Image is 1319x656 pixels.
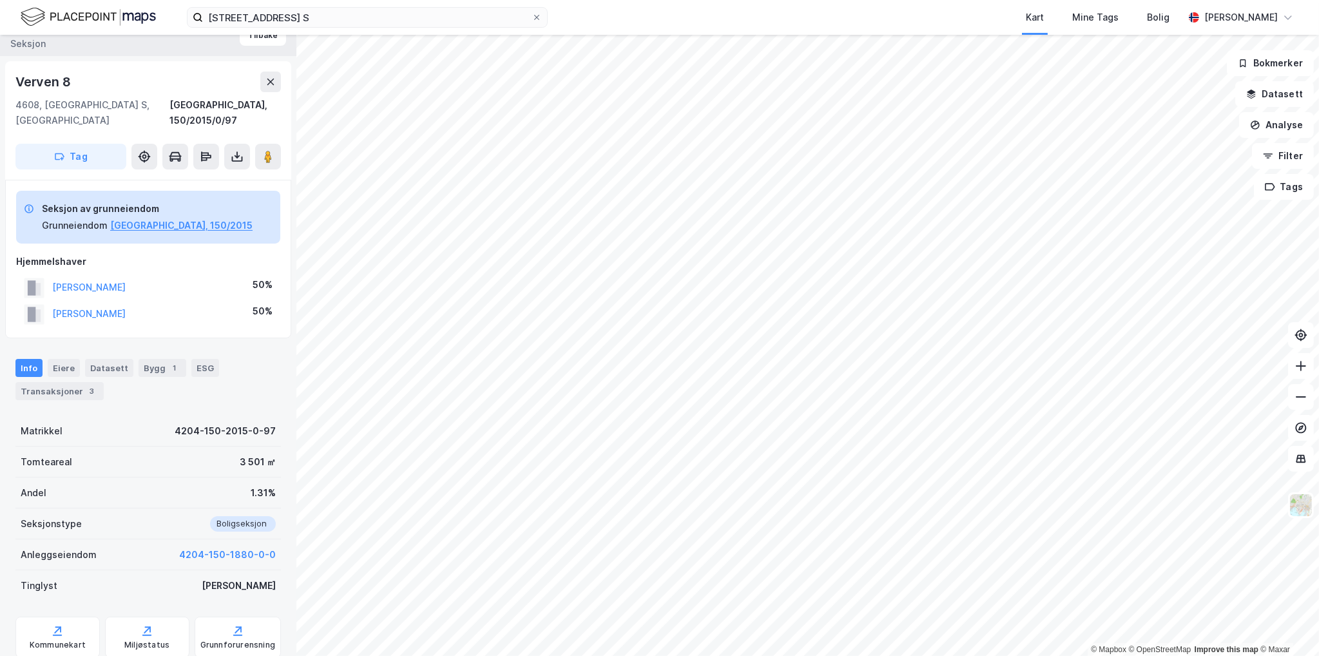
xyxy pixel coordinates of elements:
[1289,493,1313,517] img: Z
[15,72,73,92] div: Verven 8
[1255,594,1319,656] iframe: Chat Widget
[168,362,181,374] div: 1
[1204,10,1278,25] div: [PERSON_NAME]
[21,454,72,470] div: Tomteareal
[240,454,276,470] div: 3 501 ㎡
[30,640,86,650] div: Kommunekart
[21,578,57,593] div: Tinglyst
[253,277,273,293] div: 50%
[1026,10,1044,25] div: Kart
[15,359,43,377] div: Info
[124,640,169,650] div: Miljøstatus
[179,547,276,563] button: 4204-150-1880-0-0
[42,201,253,217] div: Seksjon av grunneiendom
[1235,81,1314,107] button: Datasett
[16,254,280,269] div: Hjemmelshaver
[191,359,219,377] div: ESG
[253,304,273,319] div: 50%
[240,25,286,46] button: Tilbake
[15,144,126,169] button: Tag
[1129,645,1191,654] a: OpenStreetMap
[169,97,281,128] div: [GEOGRAPHIC_DATA], 150/2015/0/97
[1091,645,1126,654] a: Mapbox
[1254,174,1314,200] button: Tags
[1227,50,1314,76] button: Bokmerker
[21,547,97,563] div: Anleggseiendom
[1147,10,1170,25] div: Bolig
[200,640,275,650] div: Grunnforurensning
[203,8,532,27] input: Søk på adresse, matrikkel, gårdeiere, leietakere eller personer
[21,516,82,532] div: Seksjonstype
[15,382,104,400] div: Transaksjoner
[251,485,276,501] div: 1.31%
[1195,645,1258,654] a: Improve this map
[10,36,46,52] div: Seksjon
[175,423,276,439] div: 4204-150-2015-0-97
[1255,594,1319,656] div: Kontrollprogram for chat
[1072,10,1119,25] div: Mine Tags
[1252,143,1314,169] button: Filter
[86,385,99,398] div: 3
[110,218,253,233] button: [GEOGRAPHIC_DATA], 150/2015
[15,97,169,128] div: 4608, [GEOGRAPHIC_DATA] S, [GEOGRAPHIC_DATA]
[21,6,156,28] img: logo.f888ab2527a4732fd821a326f86c7f29.svg
[42,218,108,233] div: Grunneiendom
[139,359,186,377] div: Bygg
[202,578,276,593] div: [PERSON_NAME]
[21,485,46,501] div: Andel
[1239,112,1314,138] button: Analyse
[48,359,80,377] div: Eiere
[21,423,63,439] div: Matrikkel
[85,359,133,377] div: Datasett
